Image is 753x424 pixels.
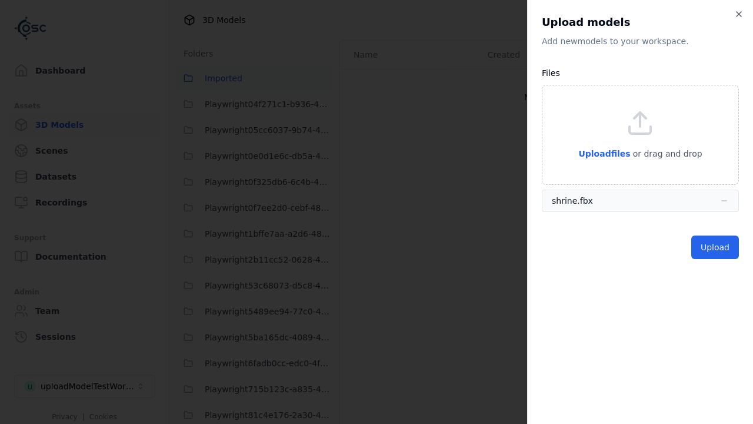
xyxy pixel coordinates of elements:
[542,14,739,31] h2: Upload models
[542,35,739,47] p: Add new model s to your workspace.
[552,195,593,207] div: shrine.fbx
[542,68,560,78] label: Files
[578,149,630,158] span: Upload files
[631,147,702,161] p: or drag and drop
[691,236,739,259] button: Upload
